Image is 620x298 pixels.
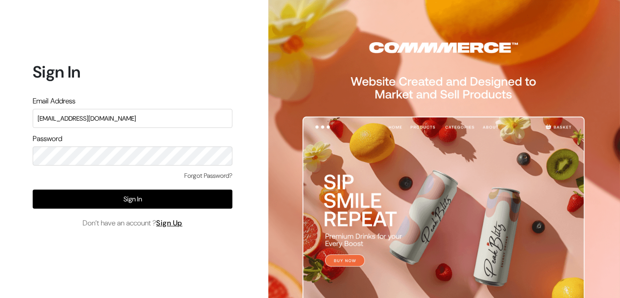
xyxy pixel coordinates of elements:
a: Forgot Password? [184,171,232,181]
button: Sign In [33,190,232,209]
label: Password [33,133,62,144]
a: Sign Up [156,218,182,228]
h1: Sign In [33,62,232,82]
span: Don’t have an account ? [83,218,182,229]
label: Email Address [33,96,75,107]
